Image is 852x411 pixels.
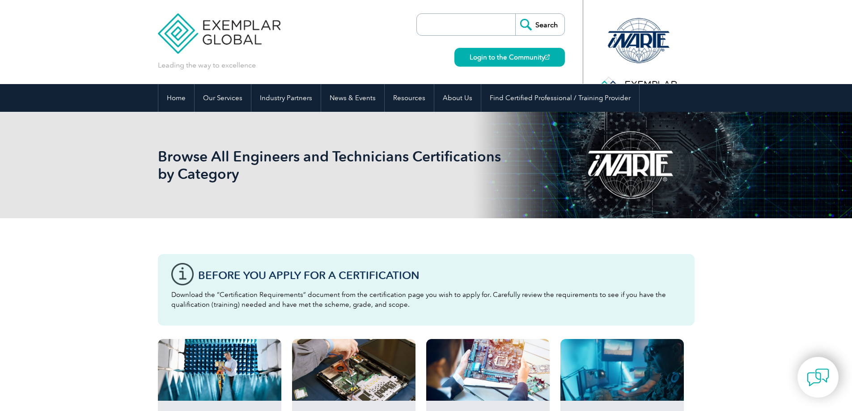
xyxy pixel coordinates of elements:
h3: Before You Apply For a Certification [198,270,681,281]
a: Login to the Community [454,48,565,67]
a: About Us [434,84,481,112]
p: Leading the way to excellence [158,60,256,70]
h1: Browse All Engineers and Technicians Certifications by Category [158,148,501,182]
a: Resources [385,84,434,112]
a: Find Certified Professional / Training Provider [481,84,639,112]
a: Our Services [195,84,251,112]
a: Industry Partners [251,84,321,112]
a: Home [158,84,194,112]
p: Download the “Certification Requirements” document from the certification page you wish to apply ... [171,290,681,309]
img: contact-chat.png [807,366,829,389]
img: open_square.png [545,55,550,59]
input: Search [515,14,564,35]
a: News & Events [321,84,384,112]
